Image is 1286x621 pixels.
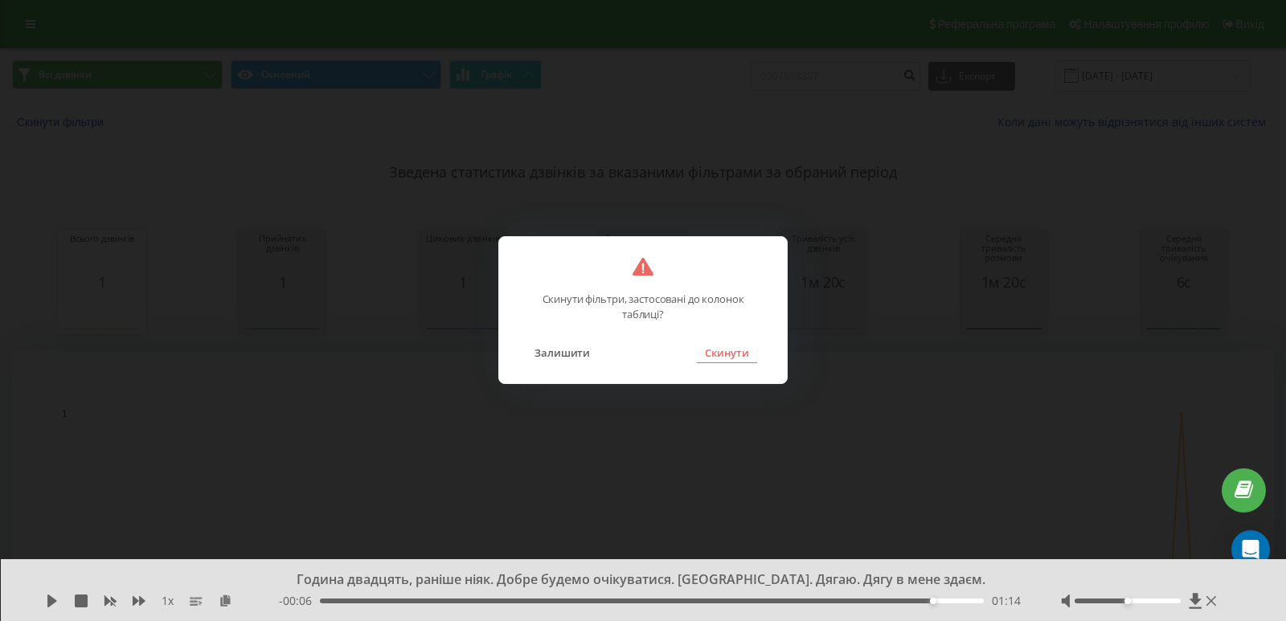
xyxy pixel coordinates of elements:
[992,593,1021,609] span: 01:14
[162,593,174,609] span: 1 x
[1231,530,1270,569] div: Open Intercom Messenger
[930,598,936,604] div: Accessibility label
[1124,598,1131,604] div: Accessibility label
[163,571,1103,589] div: Година двадцять, раніше ніяк. Добре будемо очікуватися. [GEOGRAPHIC_DATA]. Дягаю. Дягу в мене здаєм.
[279,593,320,609] span: - 00:06
[541,276,745,322] p: Скинути фільтри, застосовані до колонок таблиці?
[697,342,757,363] button: Скинути
[526,342,598,363] button: Залишити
